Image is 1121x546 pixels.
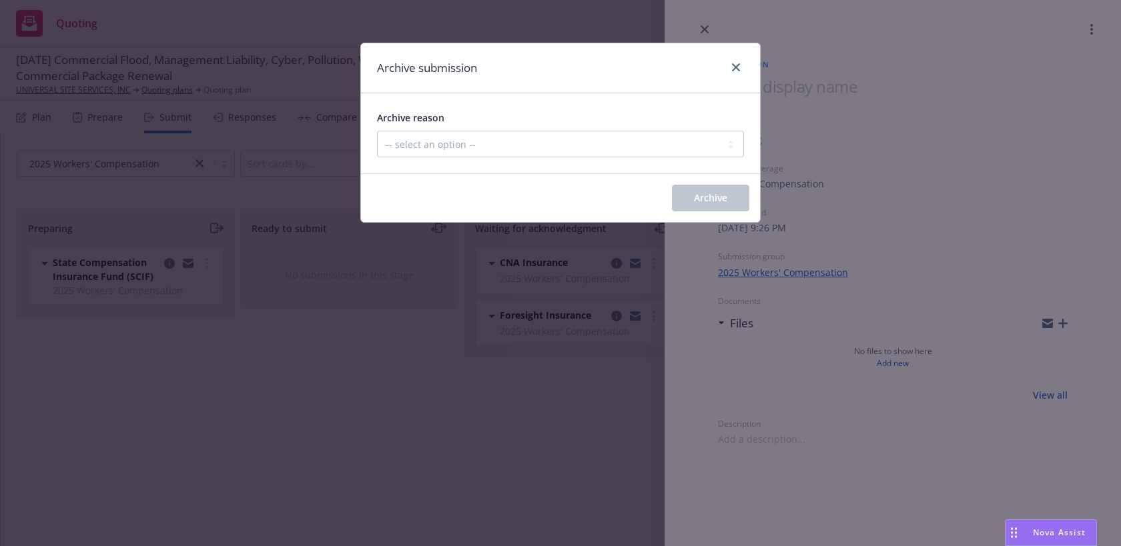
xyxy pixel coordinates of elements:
span: Archive reason [377,111,444,124]
span: Nova Assist [1033,527,1086,538]
h1: Archive submission [377,59,477,77]
a: close [728,59,744,75]
button: Nova Assist [1005,519,1097,546]
button: Archive [672,185,749,211]
div: Drag to move [1006,520,1022,545]
span: Archive [694,191,727,204]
